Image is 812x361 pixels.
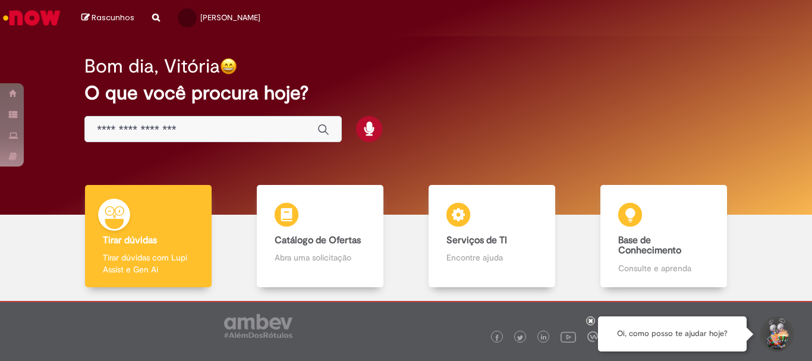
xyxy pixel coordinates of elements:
img: ServiceNow [1,6,62,30]
img: logo_footer_linkedin.png [541,334,547,341]
h2: Bom dia, Vitória [84,56,220,77]
b: Serviços de TI [446,234,507,246]
a: Serviços de TI Encontre ajuda [406,185,578,288]
b: Tirar dúvidas [103,234,157,246]
img: happy-face.png [220,58,237,75]
a: Tirar dúvidas Tirar dúvidas com Lupi Assist e Gen Ai [62,185,234,288]
img: logo_footer_facebook.png [494,335,500,341]
a: Base de Conhecimento Consulte e aprenda [578,185,750,288]
p: Abra uma solicitação [275,252,365,263]
img: logo_footer_youtube.png [561,329,576,344]
img: logo_footer_twitter.png [517,335,523,341]
a: Catálogo de Ofertas Abra uma solicitação [234,185,406,288]
button: Iniciar Conversa de Suporte [759,316,794,352]
span: [PERSON_NAME] [200,12,260,23]
b: Catálogo de Ofertas [275,234,361,246]
p: Encontre ajuda [446,252,537,263]
img: logo_footer_ambev_rotulo_gray.png [224,314,292,338]
p: Consulte e aprenda [618,262,709,274]
p: Tirar dúvidas com Lupi Assist e Gen Ai [103,252,193,275]
span: Rascunhos [92,12,134,23]
a: Rascunhos [81,12,134,24]
h2: O que você procura hoje? [84,83,728,103]
div: Oi, como posso te ajudar hoje? [598,316,747,351]
b: Base de Conhecimento [618,234,681,257]
img: logo_footer_workplace.png [587,331,598,342]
